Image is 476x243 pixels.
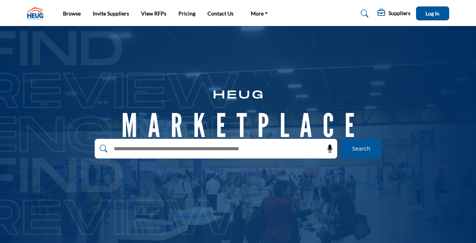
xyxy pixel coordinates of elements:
h5: Suppliers [388,10,410,17]
button: Log In [416,6,449,20]
a: View RFPs [141,10,166,17]
a: Search [353,8,373,20]
div: Suppliers [378,9,410,18]
a: Contact Us [207,10,233,17]
a: Browse [63,10,81,17]
span: Log In [425,10,439,17]
a: Pricing [178,10,195,17]
img: Site Logo [27,7,47,20]
a: Invite Suppliers [93,10,129,17]
a: More [246,8,273,19]
button: Search [341,139,381,158]
span: Search [352,145,370,153]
